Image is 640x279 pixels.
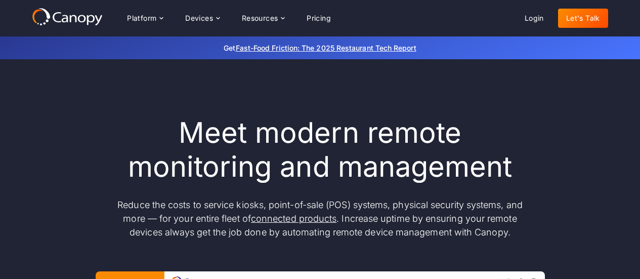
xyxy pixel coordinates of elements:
a: Fast-Food Friction: The 2025 Restaurant Tech Report [236,44,416,52]
h1: Meet modern remote monitoring and management [108,116,533,184]
a: Login [517,9,552,28]
p: Reduce the costs to service kiosks, point-of-sale (POS) systems, physical security systems, and m... [108,198,533,239]
a: Pricing [298,9,339,28]
div: Devices [177,8,228,28]
div: Resources [242,15,278,22]
p: Get [72,43,568,53]
a: connected products [251,213,336,224]
div: Platform [127,15,156,22]
div: Devices [185,15,213,22]
a: Let's Talk [558,9,608,28]
div: Platform [119,8,171,28]
div: Resources [234,8,292,28]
